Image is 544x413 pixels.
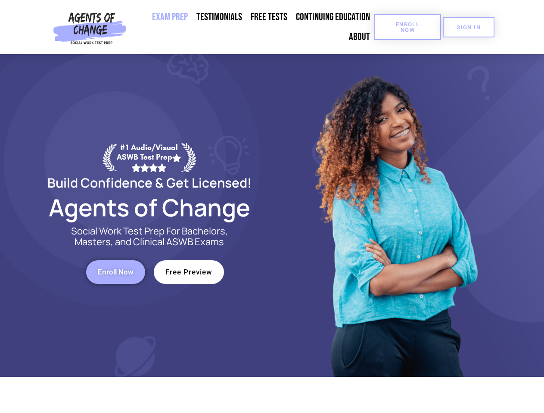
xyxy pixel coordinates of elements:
span: SIGN IN [457,25,481,30]
a: Testimonials [192,7,246,27]
h2: Agents of Change [27,197,272,217]
span: Enroll Now [98,268,134,276]
span: Free Preview [165,268,212,276]
span: Enroll Now [388,22,427,33]
a: SIGN IN [443,17,494,37]
a: Enroll Now [374,14,441,40]
a: Continuing Education [292,7,374,27]
img: Website Image 1 (1) [309,54,481,377]
a: Exam Prep [148,7,192,27]
a: Free Preview [154,260,224,284]
nav: Menu [130,7,374,47]
a: Free Tests [246,7,292,27]
h2: Build Confidence & Get Licensed! [27,176,272,189]
a: About [345,27,374,47]
a: Enroll Now [86,260,145,284]
p: Social Work Test Prep For Bachelors, Masters, and Clinical ASWB Exams [61,226,238,247]
div: #1 Audio/Visual ASWB Test Prep [117,143,181,172]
